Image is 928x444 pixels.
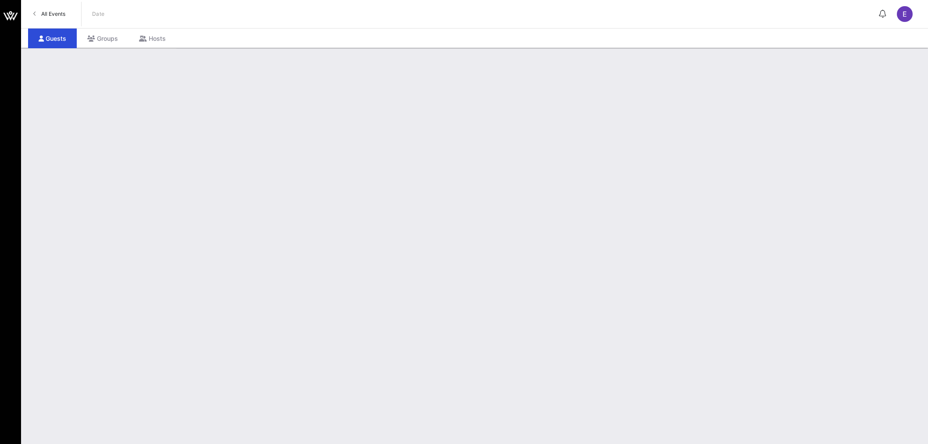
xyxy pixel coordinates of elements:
a: All Events [28,7,71,21]
div: E [897,6,913,22]
span: All Events [41,11,65,17]
span: E [903,10,907,18]
div: Hosts [128,29,176,48]
p: Date [92,10,105,18]
div: Guests [28,29,77,48]
div: Groups [77,29,128,48]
